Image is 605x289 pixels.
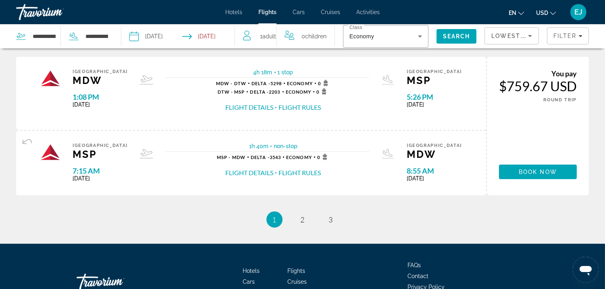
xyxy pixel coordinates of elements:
[16,212,589,228] nav: Pagination
[407,273,428,279] a: Contact
[40,143,60,163] img: Airline logo
[437,29,477,44] button: Search
[553,33,576,39] span: Filter
[547,27,589,44] button: Filters
[573,257,599,283] iframe: Button to launch messaging window
[443,33,470,40] span: Search
[250,89,269,94] span: Delta -
[287,279,307,285] a: Cruises
[407,69,462,74] span: [GEOGRAPHIC_DATA]
[225,103,273,112] button: Flight Details
[407,143,462,148] span: [GEOGRAPHIC_DATA]
[407,262,421,268] a: FAQs
[499,78,577,94] div: $759.67 USD
[509,10,516,16] span: en
[407,166,462,175] span: 8:55 AM
[216,81,246,86] span: MDW - DTW
[129,24,163,48] button: Select depart date
[279,103,321,112] button: Flight Rules
[499,165,577,179] button: Book now
[73,175,128,182] span: [DATE]
[407,148,462,160] span: MDW
[349,25,362,30] mat-label: Class
[262,33,276,40] span: Adult
[258,9,277,15] a: Flights
[519,169,557,175] span: Book now
[301,215,305,224] span: 2
[491,33,543,39] span: Lowest Price
[349,33,374,40] span: Economy
[251,155,281,160] span: 3543
[293,9,305,15] a: Cars
[260,31,276,42] span: 1
[536,10,548,16] span: USD
[318,80,331,86] span: 0
[251,155,270,160] span: Delta -
[356,9,380,15] a: Activities
[279,168,321,177] button: Flight Rules
[568,4,589,21] button: User Menu
[73,74,128,86] span: MDW
[73,69,128,74] span: [GEOGRAPHIC_DATA]
[407,92,462,101] span: 5:26 PM
[287,81,313,86] span: Economy
[73,101,128,108] span: [DATE]
[286,155,312,160] span: Economy
[235,24,335,48] button: Travelers: 1 adult, 0 children
[243,279,255,285] a: Cars
[316,88,329,95] span: 0
[536,7,556,19] button: Change currency
[217,155,245,160] span: MSP - MDW
[509,7,524,19] button: Change language
[225,9,242,15] a: Hotels
[317,154,330,160] span: 0
[278,69,293,75] span: 1 stop
[73,143,128,148] span: [GEOGRAPHIC_DATA]
[272,215,277,224] span: 1
[286,89,312,94] span: Economy
[329,215,333,224] span: 3
[252,81,270,86] span: Delta -
[250,89,280,94] span: 2203
[73,92,128,101] span: 1:08 PM
[499,69,577,78] div: You pay
[407,101,462,108] span: [DATE]
[574,8,582,16] span: EJ
[73,148,128,160] span: MSP
[287,268,305,274] a: Flights
[252,81,282,86] span: 5298
[40,69,60,89] img: Airline logo
[491,31,532,41] mat-select: Sort by
[321,9,340,15] a: Cruises
[301,31,326,42] span: 0
[407,175,462,182] span: [DATE]
[218,89,245,94] span: DTW - MSP
[16,2,97,23] a: Travorium
[73,166,128,175] span: 7:15 AM
[544,97,577,103] span: ROUND TRIP
[243,268,260,274] a: Hotels
[182,24,216,48] button: Select return date
[225,168,273,177] button: Flight Details
[254,69,272,75] span: 4h 18m
[407,74,462,86] span: MSP
[249,143,268,149] span: 1h 40m
[274,143,297,149] span: non-stop
[305,33,326,40] span: Children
